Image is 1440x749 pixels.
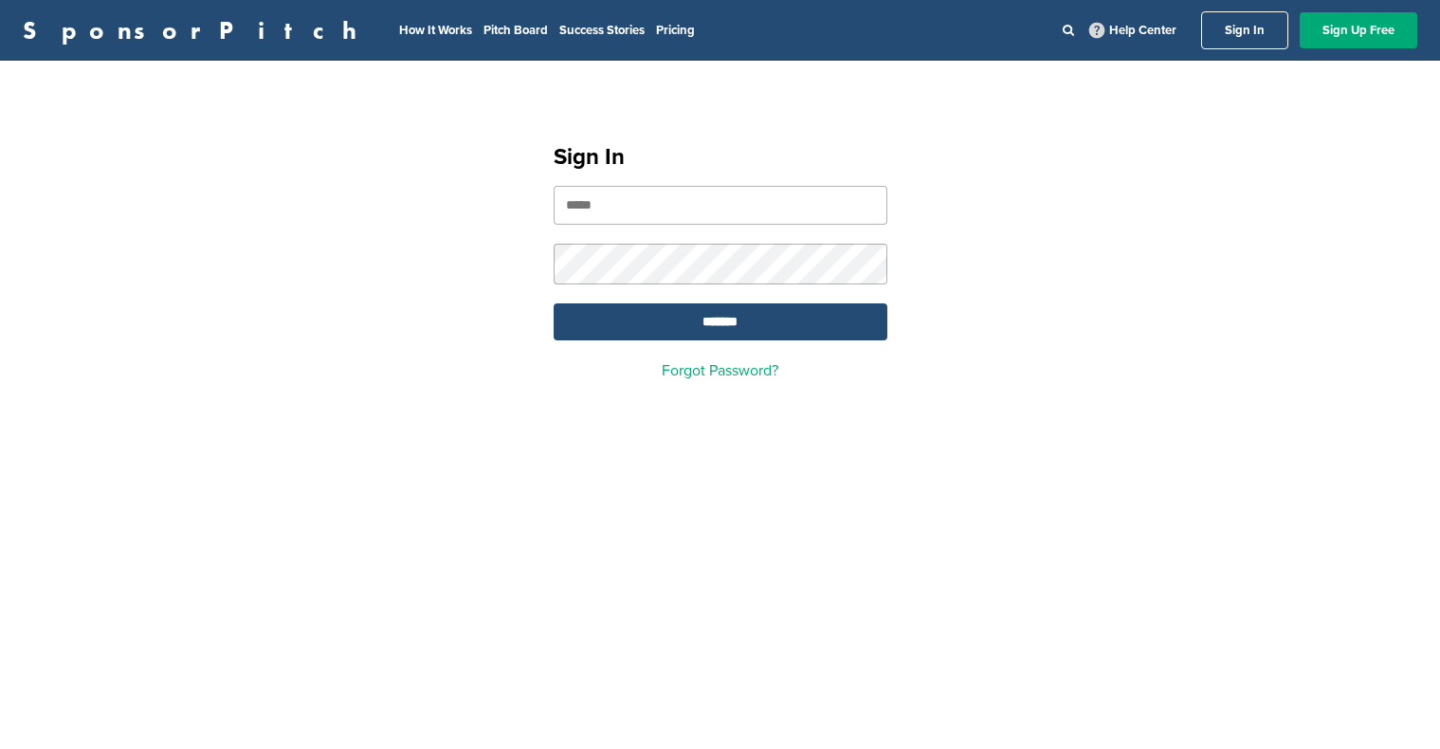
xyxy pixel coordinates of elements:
h1: Sign In [554,140,887,174]
a: Pricing [656,23,695,38]
a: Forgot Password? [662,361,778,380]
a: Pitch Board [483,23,548,38]
a: Help Center [1085,19,1180,42]
a: Sign Up Free [1300,12,1417,48]
a: How It Works [399,23,472,38]
a: Success Stories [559,23,645,38]
a: Sign In [1201,11,1288,49]
a: SponsorPitch [23,18,369,43]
